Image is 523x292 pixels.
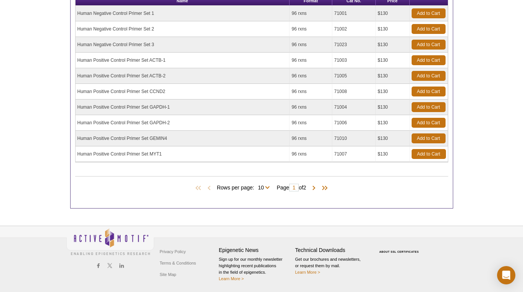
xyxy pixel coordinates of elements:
span: 2 [303,185,306,191]
td: Human Negative Control Primer Set 2 [76,21,290,37]
td: 96 rxns [290,68,332,84]
td: $130 [376,115,409,131]
td: $130 [376,37,409,53]
td: $130 [376,99,409,115]
a: ABOUT SSL CERTIFICATES [379,250,419,253]
a: Terms & Conditions [158,257,198,269]
a: Add to Cart [412,40,446,50]
td: 96 rxns [290,21,332,37]
a: Add to Cart [412,8,446,18]
table: Click to Verify - This site chose Symantec SSL for secure e-commerce and confidential communicati... [372,239,429,256]
a: Add to Cart [412,102,446,112]
td: 96 rxns [290,99,332,115]
p: Sign up for our monthly newsletter highlighting recent publications in the field of epigenetics. [219,256,291,282]
td: $130 [376,21,409,37]
td: Human Positive Control Primer Set MYT1 [76,146,290,162]
td: 96 rxns [290,6,332,21]
td: 71003 [332,53,376,68]
td: Human Positive Control Primer Set GAPDH-1 [76,99,290,115]
td: 96 rxns [290,115,332,131]
td: Human Positive Control Primer Set ACTB-1 [76,53,290,68]
span: Previous Page [205,185,213,192]
td: 71005 [332,68,376,84]
div: Open Intercom Messenger [497,266,515,284]
span: Last Page [318,185,329,192]
td: 96 rxns [290,146,332,162]
td: $130 [376,131,409,146]
a: Add to Cart [412,24,446,34]
td: 71010 [332,131,376,146]
h4: Technical Downloads [295,247,368,253]
span: First Page [194,185,205,192]
td: Human Negative Control Primer Set 3 [76,37,290,53]
td: 71023 [332,37,376,53]
td: $130 [376,68,409,84]
td: $130 [376,53,409,68]
a: Add to Cart [412,133,446,143]
td: 71004 [332,99,376,115]
a: Add to Cart [412,149,446,159]
a: Learn More > [295,270,320,274]
p: Get our brochures and newsletters, or request them by mail. [295,256,368,276]
td: 71001 [332,6,376,21]
td: 71006 [332,115,376,131]
img: Active Motif, [66,226,154,257]
a: Add to Cart [412,118,446,128]
a: Add to Cart [412,55,446,65]
a: Learn More > [219,276,244,281]
td: 96 rxns [290,37,332,53]
span: Page of [273,184,310,191]
td: $130 [376,146,409,162]
span: Rows per page: [217,183,273,191]
h2: Products (11) [75,176,448,176]
td: 96 rxns [290,131,332,146]
td: 96 rxns [290,84,332,99]
td: 71007 [332,146,376,162]
td: 71002 [332,21,376,37]
td: 71008 [332,84,376,99]
span: Next Page [310,185,318,192]
td: Human Negative Control Primer Set 1 [76,6,290,21]
td: Human Positive Control Primer Set GAPDH-2 [76,115,290,131]
h4: Epigenetic News [219,247,291,253]
a: Add to Cart [412,71,446,81]
a: Site Map [158,269,178,280]
a: Add to Cart [412,87,446,96]
td: Human Positive Control Primer Set CCND2 [76,84,290,99]
td: $130 [376,84,409,99]
td: 96 rxns [290,53,332,68]
td: $130 [376,6,409,21]
a: Privacy Policy [158,246,188,257]
td: Human Positive Control Primer Set GEMIN4 [76,131,290,146]
td: Human Positive Control Primer Set ACTB-2 [76,68,290,84]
